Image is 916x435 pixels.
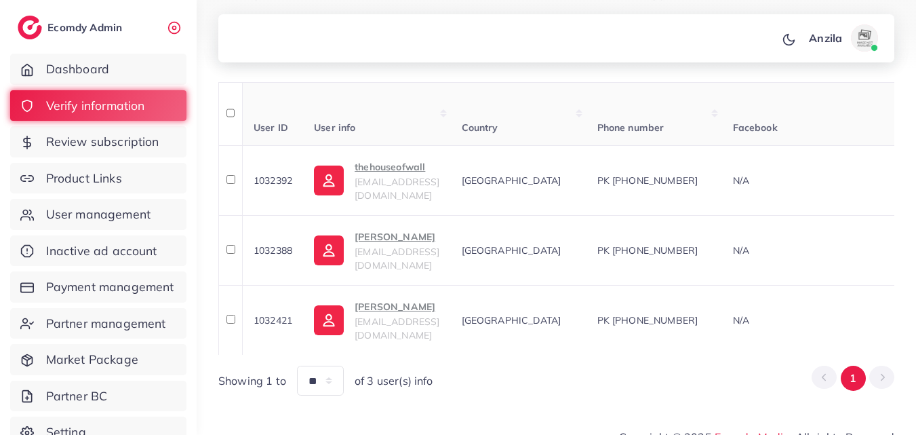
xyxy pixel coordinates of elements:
[10,271,186,303] a: Payment management
[46,387,108,405] span: Partner BC
[10,381,186,412] a: Partner BC
[733,121,778,134] span: Facebook
[355,316,439,341] span: [EMAIL_ADDRESS][DOMAIN_NAME]
[46,242,157,260] span: Inactive ad account
[10,163,186,194] a: Product Links
[314,166,344,195] img: ic-user-info.36bf1079.svg
[254,174,292,187] span: 1032392
[254,314,292,326] span: 1032421
[46,351,138,368] span: Market Package
[314,121,355,134] span: User info
[254,121,288,134] span: User ID
[46,170,122,187] span: Product Links
[18,16,42,39] img: logo
[18,16,125,39] a: logoEcomdy Admin
[597,121,664,134] span: Phone number
[46,60,109,78] span: Dashboard
[46,278,174,296] span: Payment management
[355,229,439,245] p: [PERSON_NAME]
[733,314,749,326] span: N/A
[46,97,145,115] span: Verify information
[812,366,894,391] ul: Pagination
[355,299,439,315] p: [PERSON_NAME]
[355,176,439,202] span: [EMAIL_ADDRESS][DOMAIN_NAME]
[46,206,151,223] span: User management
[733,174,749,187] span: N/A
[462,244,561,257] span: [GEOGRAPHIC_DATA]
[10,308,186,339] a: Partner management
[46,133,159,151] span: Review subscription
[851,24,878,52] img: avatar
[841,366,866,391] button: Go to page 1
[46,315,166,333] span: Partner management
[355,246,439,271] span: [EMAIL_ADDRESS][DOMAIN_NAME]
[10,90,186,121] a: Verify information
[462,314,561,326] span: [GEOGRAPHIC_DATA]
[597,244,698,257] span: PK [PHONE_NUMBER]
[355,159,439,175] p: thehouseofwall
[733,244,749,257] span: N/A
[462,174,561,187] span: [GEOGRAPHIC_DATA]
[314,299,439,343] a: [PERSON_NAME][EMAIL_ADDRESS][DOMAIN_NAME]
[10,199,186,230] a: User management
[10,344,186,375] a: Market Package
[597,174,698,187] span: PK [PHONE_NUMBER]
[355,373,433,389] span: of 3 user(s) info
[10,54,186,85] a: Dashboard
[314,235,344,265] img: ic-user-info.36bf1079.svg
[462,121,498,134] span: Country
[801,24,883,52] a: Anzilaavatar
[47,21,125,34] h2: Ecomdy Admin
[314,305,344,335] img: ic-user-info.36bf1079.svg
[218,373,286,389] span: Showing 1 to
[597,314,698,326] span: PK [PHONE_NUMBER]
[314,159,439,203] a: thehouseofwall[EMAIL_ADDRESS][DOMAIN_NAME]
[10,235,186,267] a: Inactive ad account
[10,126,186,157] a: Review subscription
[809,30,842,46] p: Anzila
[254,244,292,257] span: 1032388
[314,229,439,273] a: [PERSON_NAME][EMAIL_ADDRESS][DOMAIN_NAME]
